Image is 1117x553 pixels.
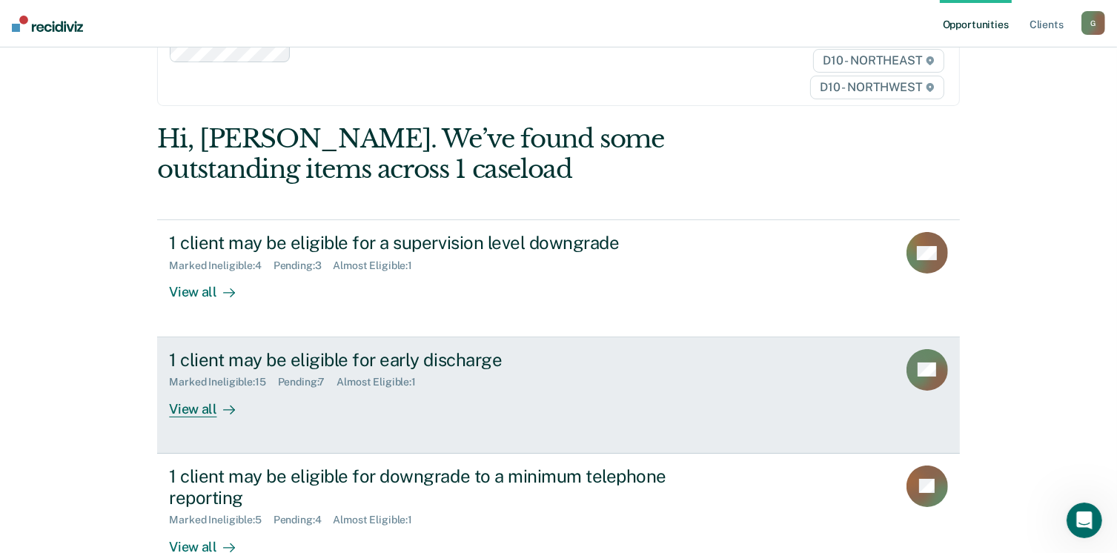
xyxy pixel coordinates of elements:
[334,514,425,526] div: Almost Eligible : 1
[810,76,944,99] span: D10 - NORTHWEST
[169,349,689,371] div: 1 client may be eligible for early discharge
[169,388,252,417] div: View all
[169,232,689,254] div: 1 client may be eligible for a supervision level downgrade
[169,466,689,509] div: 1 client may be eligible for downgrade to a minimum telephone reporting
[169,514,273,526] div: Marked Ineligible : 5
[813,49,944,73] span: D10 - NORTHEAST
[337,376,428,388] div: Almost Eligible : 1
[1081,11,1105,35] button: G
[157,337,959,454] a: 1 client may be eligible for early dischargeMarked Ineligible:15Pending:7Almost Eligible:1View all
[12,16,83,32] img: Recidiviz
[169,376,277,388] div: Marked Ineligible : 15
[157,124,799,185] div: Hi, [PERSON_NAME]. We’ve found some outstanding items across 1 caseload
[169,272,252,301] div: View all
[274,514,334,526] div: Pending : 4
[169,259,273,272] div: Marked Ineligible : 4
[1067,503,1102,538] iframe: Intercom live chat
[274,259,334,272] div: Pending : 3
[334,259,425,272] div: Almost Eligible : 1
[278,376,337,388] div: Pending : 7
[157,219,959,337] a: 1 client may be eligible for a supervision level downgradeMarked Ineligible:4Pending:3Almost Elig...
